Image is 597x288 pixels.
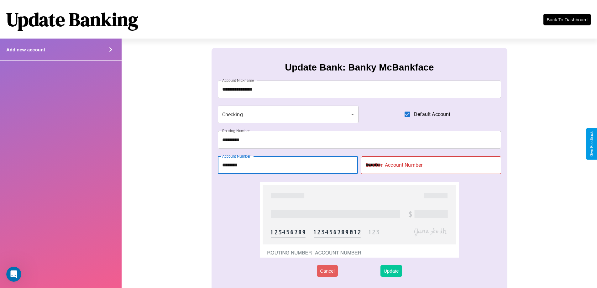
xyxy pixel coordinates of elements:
[222,78,254,83] label: Account Nickname
[380,265,402,277] button: Update
[222,154,250,159] label: Account Number
[6,7,138,32] h1: Update Banking
[222,128,250,134] label: Routing Number
[589,131,594,157] div: Give Feedback
[6,47,45,52] h4: Add new account
[543,14,591,25] button: Back To Dashboard
[317,265,338,277] button: Cancel
[6,267,21,282] iframe: Intercom live chat
[260,182,458,258] img: check
[218,106,359,123] div: Checking
[414,111,450,118] span: Default Account
[285,62,434,73] h3: Update Bank: Banky McBankface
